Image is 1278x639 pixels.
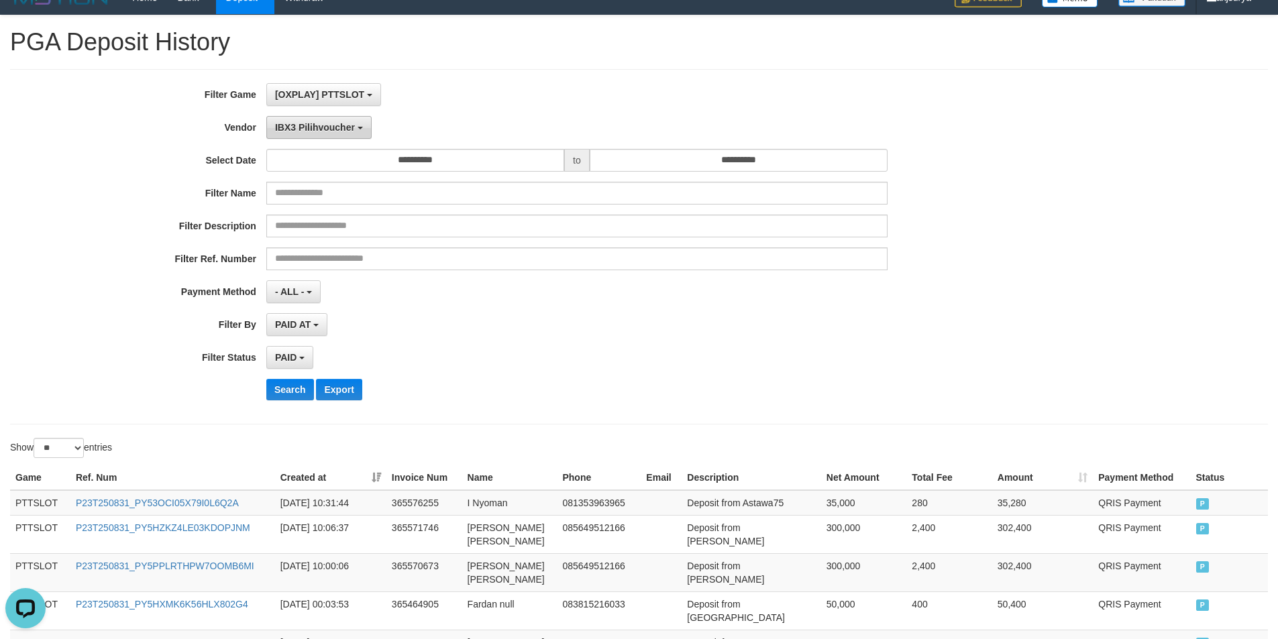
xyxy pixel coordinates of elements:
[557,490,641,516] td: 081353963965
[266,346,313,369] button: PAID
[462,591,557,630] td: Fardan null
[275,352,297,363] span: PAID
[682,591,821,630] td: Deposit from [GEOGRAPHIC_DATA]
[1196,561,1210,573] span: PAID
[386,515,462,553] td: 365571746
[76,498,239,508] a: P23T250831_PY53OCI05X79I0L6Q2A
[275,591,386,630] td: [DATE] 00:03:53
[1196,498,1210,510] span: PAID
[1196,599,1210,611] span: PAID
[76,599,248,609] a: P23T250831_PY5HXMK6K56HLX802G4
[5,5,46,46] button: Open LiveChat chat widget
[462,465,557,490] th: Name
[1191,465,1269,490] th: Status
[1093,515,1190,553] td: QRIS Payment
[386,591,462,630] td: 365464905
[682,515,821,553] td: Deposit from [PERSON_NAME]
[821,553,907,591] td: 300,000
[386,490,462,516] td: 365576255
[821,465,907,490] th: Net Amount
[266,379,314,400] button: Search
[821,591,907,630] td: 50,000
[266,313,327,336] button: PAID AT
[275,553,386,591] td: [DATE] 10:00:06
[70,465,275,490] th: Ref. Num
[266,280,321,303] button: - ALL -
[906,490,992,516] td: 280
[992,465,1093,490] th: Amount: activate to sort column ascending
[821,490,907,516] td: 35,000
[821,515,907,553] td: 300,000
[992,591,1093,630] td: 50,400
[906,465,992,490] th: Total Fee
[266,116,372,139] button: IBX3 Pilihvoucher
[992,515,1093,553] td: 302,400
[275,89,364,100] span: [OXPLAY] PTTSLOT
[564,149,590,172] span: to
[275,490,386,516] td: [DATE] 10:31:44
[386,465,462,490] th: Invoice Num
[906,591,992,630] td: 400
[275,122,355,133] span: IBX3 Pilihvoucher
[34,438,84,458] select: Showentries
[906,515,992,553] td: 2,400
[992,490,1093,516] td: 35,280
[1093,553,1190,591] td: QRIS Payment
[557,591,641,630] td: 083815216033
[10,438,112,458] label: Show entries
[992,553,1093,591] td: 302,400
[10,465,70,490] th: Game
[906,553,992,591] td: 2,400
[275,465,386,490] th: Created at: activate to sort column ascending
[10,553,70,591] td: PTTSLOT
[1093,465,1190,490] th: Payment Method
[316,379,362,400] button: Export
[1093,591,1190,630] td: QRIS Payment
[275,319,311,330] span: PAID AT
[76,561,254,571] a: P23T250831_PY5PPLRTHPW7OOMB6MI
[682,465,821,490] th: Description
[275,515,386,553] td: [DATE] 10:06:37
[1196,523,1210,534] span: PAID
[462,515,557,553] td: [PERSON_NAME] [PERSON_NAME]
[10,515,70,553] td: PTTSLOT
[682,553,821,591] td: Deposit from [PERSON_NAME]
[641,465,682,490] th: Email
[462,553,557,591] td: [PERSON_NAME] [PERSON_NAME]
[275,286,305,297] span: - ALL -
[10,490,70,516] td: PTTSLOT
[557,553,641,591] td: 085649512166
[386,553,462,591] td: 365570673
[557,465,641,490] th: Phone
[557,515,641,553] td: 085649512166
[10,29,1268,56] h1: PGA Deposit History
[682,490,821,516] td: Deposit from Astawa75
[462,490,557,516] td: I Nyoman
[1093,490,1190,516] td: QRIS Payment
[266,83,381,106] button: [OXPLAY] PTTSLOT
[76,522,250,533] a: P23T250831_PY5HZKZ4LE03KDOPJNM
